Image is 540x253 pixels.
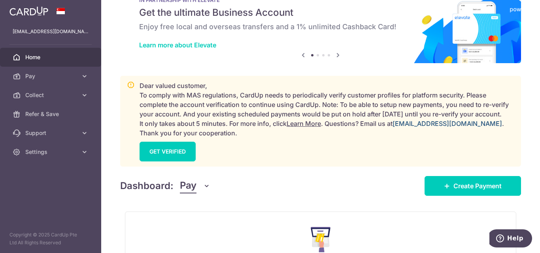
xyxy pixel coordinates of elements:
[140,142,196,161] a: GET VERIFIED
[425,176,521,196] a: Create Payment
[139,6,502,19] h5: Get the ultimate Business Account
[25,110,77,118] span: Refer & Save
[489,229,532,249] iframe: Opens a widget where you can find more information
[25,91,77,99] span: Collect
[140,81,514,138] p: Dear valued customer, To comply with MAS regulations, CardUp needs to periodically verify custome...
[9,6,48,16] img: CardUp
[139,22,502,32] h6: Enjoy free local and overseas transfers and a 1% unlimited Cashback Card!
[25,148,77,156] span: Settings
[180,178,196,193] span: Pay
[287,120,321,127] a: Learn More
[25,72,77,80] span: Pay
[13,28,89,36] p: [EMAIL_ADDRESS][DOMAIN_NAME]
[25,129,77,137] span: Support
[120,179,174,193] h4: Dashboard:
[311,227,331,252] img: Make Payment
[393,120,502,127] a: [EMAIL_ADDRESS][DOMAIN_NAME]
[139,41,216,49] a: Learn more about Elevate
[180,178,210,193] button: Pay
[453,181,502,191] span: Create Payment
[25,53,77,61] span: Home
